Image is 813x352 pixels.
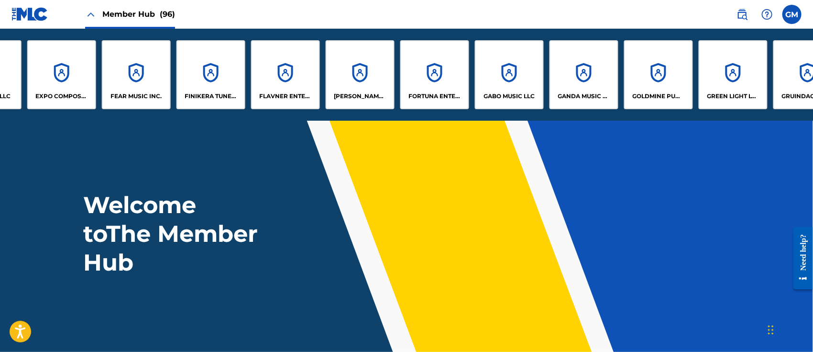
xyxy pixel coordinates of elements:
[326,40,395,109] a: Accounts[PERSON_NAME] MUSIC LLC
[699,40,768,109] a: AccountsGREEN LIGHT LYRICS, LLC
[176,40,245,109] a: AccountsFINIKERA TUNES, LLC
[36,92,88,101] p: EXPO COMPOSITORES LLC
[484,92,535,101] p: GABO MUSIC LLC
[11,7,48,21] img: MLC Logo
[260,92,312,101] p: FLAVNER ENTERTAINMENT LLC
[768,316,774,344] div: Drag
[758,5,777,24] div: Help
[160,10,175,19] span: (96)
[102,40,171,109] a: AccountsFEAR MUSIC INC.
[558,92,610,101] p: GANDA MUSIC PUBLISHING, LLC
[765,306,813,352] iframe: Chat Widget
[334,92,386,101] p: FLORES CASTRO MUSIC LLC
[782,5,802,24] div: User Menu
[733,5,752,24] a: Public Search
[409,92,461,101] p: FORTUNA ENTERTAINMENT, LLC
[633,92,685,101] p: GOLDMINE PUBLISHING LLC
[624,40,693,109] a: AccountsGOLDMINE PUBLISHING LLC
[707,92,759,101] p: GREEN LIGHT LYRICS, LLC
[85,9,97,20] img: Close
[786,220,813,297] iframe: Resource Center
[736,9,748,20] img: search
[111,92,162,101] p: FEAR MUSIC INC.
[83,191,262,277] h1: Welcome to The Member Hub
[761,9,773,20] img: help
[475,40,544,109] a: AccountsGABO MUSIC LLC
[185,92,237,101] p: FINIKERA TUNES, LLC
[27,40,96,109] a: AccountsEXPO COMPOSITORES LLC
[102,9,175,20] span: Member Hub
[251,40,320,109] a: AccountsFLAVNER ENTERTAINMENT LLC
[400,40,469,109] a: AccountsFORTUNA ENTERTAINMENT, LLC
[549,40,618,109] a: AccountsGANDA MUSIC PUBLISHING, LLC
